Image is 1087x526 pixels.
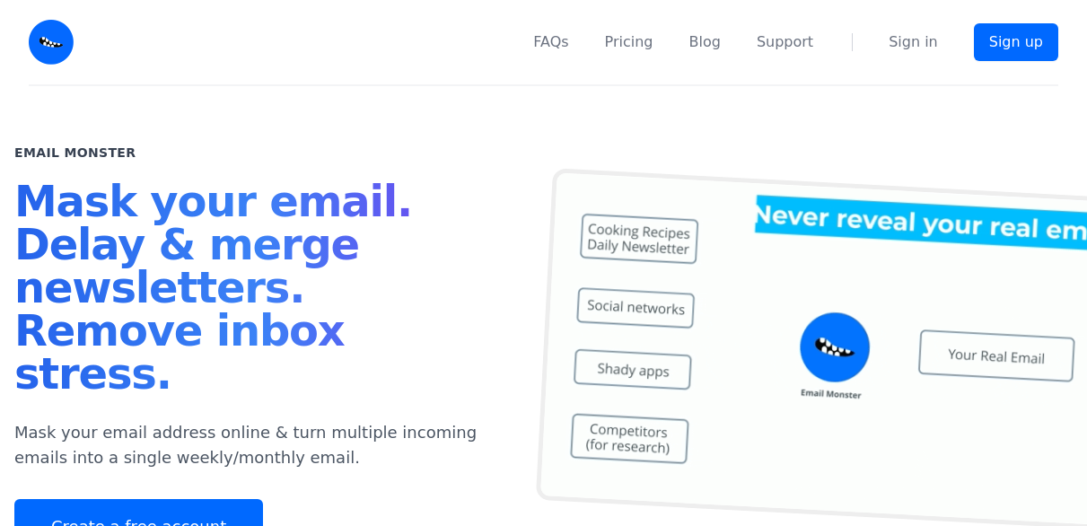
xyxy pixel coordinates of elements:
[889,31,938,53] a: Sign in
[14,144,136,162] h2: Email Monster
[29,20,74,65] img: Email Monster
[757,31,813,53] a: Support
[14,420,501,470] p: Mask your email address online & turn multiple incoming emails into a single weekly/monthly email.
[14,180,501,402] h1: Mask your email. Delay & merge newsletters. Remove inbox stress.
[689,31,721,53] a: Blog
[974,23,1058,61] a: Sign up
[605,31,653,53] a: Pricing
[533,31,568,53] a: FAQs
